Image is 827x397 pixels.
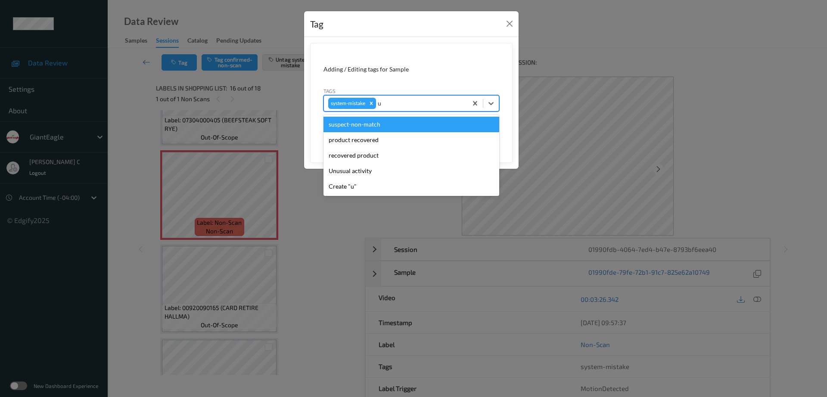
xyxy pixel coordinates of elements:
div: Tag [310,17,323,31]
div: Create "u" [323,179,499,194]
div: Unusual activity [323,163,499,179]
div: recovered product [323,148,499,163]
div: system-mistake [328,98,367,109]
button: Close [504,18,516,30]
div: product recovered [323,132,499,148]
div: Adding / Editing tags for Sample [323,65,499,74]
div: suspect-non-match [323,117,499,132]
label: Tags [323,87,336,95]
div: Remove system-mistake [367,98,376,109]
